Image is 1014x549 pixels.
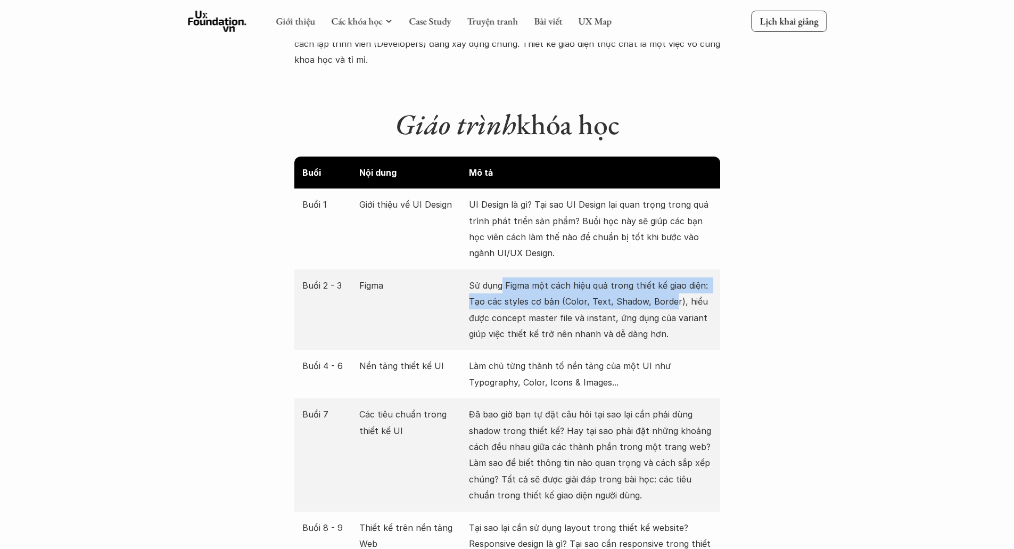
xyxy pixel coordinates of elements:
p: Buổi 4 - 6 [302,358,355,374]
p: Buổi 2 - 3 [302,277,355,293]
a: Bài viết [534,15,562,27]
em: Giáo trình [395,105,516,143]
p: Lịch khai giảng [760,15,818,27]
strong: Mô tả [469,167,493,178]
p: Đã bao giờ bạn tự đặt câu hỏi tại sao lại cần phải dùng shadow trong thiết kế? Hay tại sao phải đ... [469,406,712,503]
p: Làm chủ từng thành tố nền tảng của một UI như Typography, Color, Icons & Images... [469,358,712,390]
a: Giới thiệu [276,15,315,27]
a: Truyện tranh [467,15,518,27]
p: Buổi 1 [302,196,355,212]
a: Các khóa học [331,15,382,27]
a: Lịch khai giảng [751,11,827,31]
p: Các tiêu chuẩn trong thiết kế UI [359,406,464,439]
a: UX Map [578,15,612,27]
p: Nền tảng thiết kế UI [359,358,464,374]
p: Giới thiệu về UI Design [359,196,464,212]
h1: khóa học [294,107,720,142]
p: Figma [359,277,464,293]
strong: Buổi [302,167,321,178]
p: UI Design là gì? Tại sao UI Design lại quan trọng trong quá trình phát triển sản phẩm? Buổi học n... [469,196,712,261]
p: Buổi 7 [302,406,355,422]
p: Buổi 8 - 9 [302,520,355,536]
p: Sử dụng Figma một cách hiệu quả trong thiết kế giao diện: Tạo các styles cơ bản (Color, Text, Sha... [469,277,712,342]
a: Case Study [409,15,451,27]
strong: Nội dung [359,167,397,178]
